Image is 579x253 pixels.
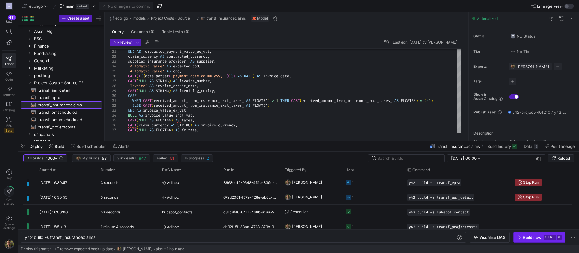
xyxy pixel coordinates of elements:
span: (0) [184,30,190,34]
span: ) [268,103,270,108]
div: Press SPACE to select this row. [21,79,102,86]
img: https://storage.googleapis.com/y42-prod-data-exchange/images/7e7RzXvUWcEhWhf8BYUbRCghczaQk4zBh2Nv... [285,179,291,186]
span: CAST [128,88,137,93]
span: No Tier [511,49,531,54]
img: https://storage.googleapis.com/y42-prod-data-exchange/images/7e7RzXvUWcEhWhf8BYUbRCghczaQk4zBh2Nv... [285,194,291,200]
img: https://storage.googleapis.com/y42-prod-data-exchange/images/7e7RzXvUWcEhWhf8BYUbRCghczaQk4zBh2Nv... [510,64,515,69]
div: 411 [8,15,16,20]
span: 'Automatic value' [128,64,164,69]
div: Last edit: [DATE] by [PERSON_NAME] [393,40,457,44]
div: 37 [110,128,116,132]
span: PRs [6,124,12,127]
span: [PERSON_NAME] [516,64,549,69]
span: AS [167,69,171,74]
button: Help [2,167,16,182]
span: transf_insuranceclaims [207,16,246,21]
div: 24 [110,64,116,69]
div: Press SPACE to select this row. [21,35,102,42]
span: , [214,59,216,64]
div: 32 [110,103,116,108]
button: models [132,15,147,22]
span: date_parser [145,74,169,79]
div: 21 [110,49,116,54]
div: 3668cc12-9648-451e-839d-62dd196b4899 [220,175,281,190]
span: , [199,64,201,69]
span: NULL [139,79,147,83]
span: ) [171,128,173,132]
span: about 1 hour ago [156,247,184,251]
span: 1 [276,98,278,103]
span: My builds [82,156,99,160]
span: Create asset [67,16,89,21]
span: ) [169,79,171,83]
span: , [210,79,212,83]
span: 1000+ [46,156,58,161]
span: Finance [34,43,101,50]
span: Beta [4,128,14,133]
button: Build history [484,141,520,151]
kbd: ⏎ [557,235,562,240]
a: Monitor [2,84,16,99]
div: 25 [110,69,116,74]
span: ( [137,123,139,128]
span: END [128,49,134,54]
button: Reload [548,154,574,162]
span: NULL [139,88,147,93]
span: , [179,69,182,74]
span: AS [137,49,141,54]
span: , [289,74,291,79]
span: 53 [102,156,107,161]
span: } [229,74,231,79]
img: https://storage.googleapis.com/y42-prod-data-exchange/images/7e7RzXvUWcEhWhf8BYUbRCghczaQk4zBh2Nv... [117,247,122,251]
span: ESG [34,35,101,42]
span: AS [160,54,164,59]
span: main [66,4,75,9]
button: transf_insuranceclaims [199,15,247,22]
span: fx_rate [182,128,197,132]
span: 2 [207,156,209,161]
span: FLOAT64 [156,128,171,132]
span: , [214,88,216,93]
span: NULL [139,128,147,132]
span: Successful [117,156,136,160]
div: Press SPACE to select this row. [21,94,102,101]
span: transf_aar_detail​​​​​​​​​​ [38,87,95,94]
span: Build scheduler [76,144,106,149]
span: Project Costs - Source TF [151,16,195,21]
span: claim_currency [128,54,158,59]
span: AS [173,88,177,93]
span: models [133,16,146,21]
img: No status [511,34,515,39]
span: Stop Run [523,180,539,185]
button: Build scheduler [68,141,109,151]
span: STRING [177,123,190,128]
span: NULL [128,113,137,118]
span: ) [431,98,433,103]
span: Code [5,78,13,81]
span: Publish asset [473,110,496,114]
span: invoice_date [263,74,289,79]
input: End datetime [481,156,521,161]
span: , [210,49,212,54]
a: Code [2,68,16,84]
span: Query [112,30,124,34]
span: AS [167,64,171,69]
div: 30 [110,93,116,98]
span: Editor [5,62,14,66]
button: Preview [110,39,134,46]
span: AS [257,74,261,79]
div: Press SPACE to select this row. [21,42,102,50]
span: AS [149,128,154,132]
span: CAST [128,118,137,123]
span: (0) [149,30,155,34]
button: No tierNo Tier [509,48,532,56]
span: Marketing [34,65,101,72]
button: Failed51 [153,154,178,162]
span: ( [137,74,139,79]
span: cod [173,69,179,74]
span: supplier [197,59,214,64]
span: invoice_value_incl_vat [145,113,192,118]
div: Build now [523,235,542,240]
span: ( [300,98,302,103]
span: snapshots [34,131,101,138]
